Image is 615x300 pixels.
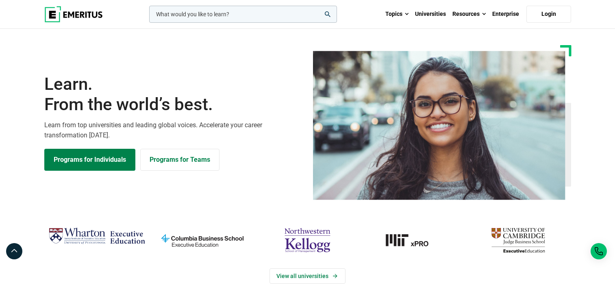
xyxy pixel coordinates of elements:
[154,224,251,256] img: columbia-business-school
[469,224,567,256] img: cambridge-judge-business-school
[48,224,146,248] img: Wharton Executive Education
[364,224,461,256] a: MIT-xPRO
[44,149,135,171] a: Explore Programs
[44,120,303,141] p: Learn from top universities and leading global voices. Accelerate your career transformation [DATE].
[269,268,346,284] a: View Universities
[149,6,337,23] input: woocommerce-product-search-field-0
[44,94,303,115] span: From the world’s best.
[526,6,571,23] a: Login
[44,74,303,115] h1: Learn.
[140,149,219,171] a: Explore for Business
[313,51,565,200] img: Learn from the world's best
[259,224,356,256] img: northwestern-kellogg
[364,224,461,256] img: MIT xPRO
